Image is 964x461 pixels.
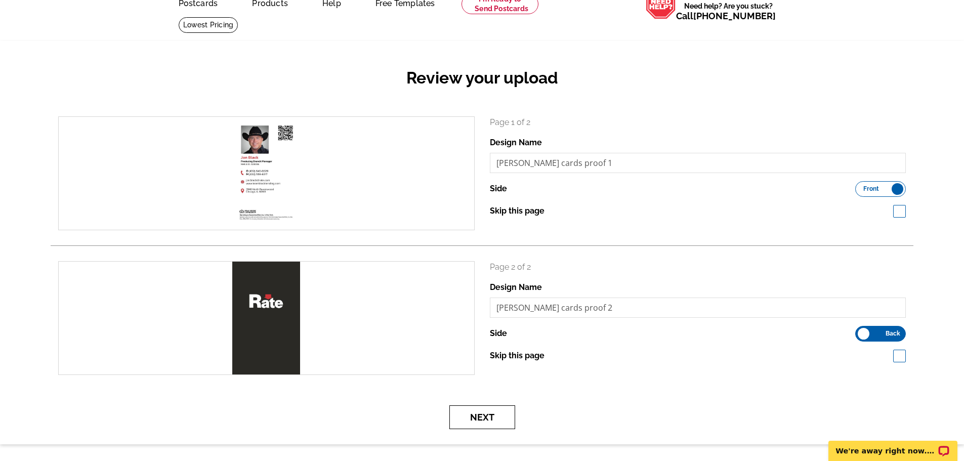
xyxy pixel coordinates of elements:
[863,186,879,191] span: Front
[886,331,900,336] span: Back
[822,429,964,461] iframe: LiveChat chat widget
[490,137,542,149] label: Design Name
[693,11,776,21] a: [PHONE_NUMBER]
[490,350,544,362] label: Skip this page
[490,281,542,294] label: Design Name
[490,327,507,340] label: Side
[51,68,913,88] h2: Review your upload
[490,153,906,173] input: File Name
[449,405,515,429] button: Next
[490,261,906,273] p: Page 2 of 2
[676,11,776,21] span: Call
[490,298,906,318] input: File Name
[490,183,507,195] label: Side
[490,116,906,129] p: Page 1 of 2
[676,1,781,21] span: Need help? Are you stuck?
[490,205,544,217] label: Skip this page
